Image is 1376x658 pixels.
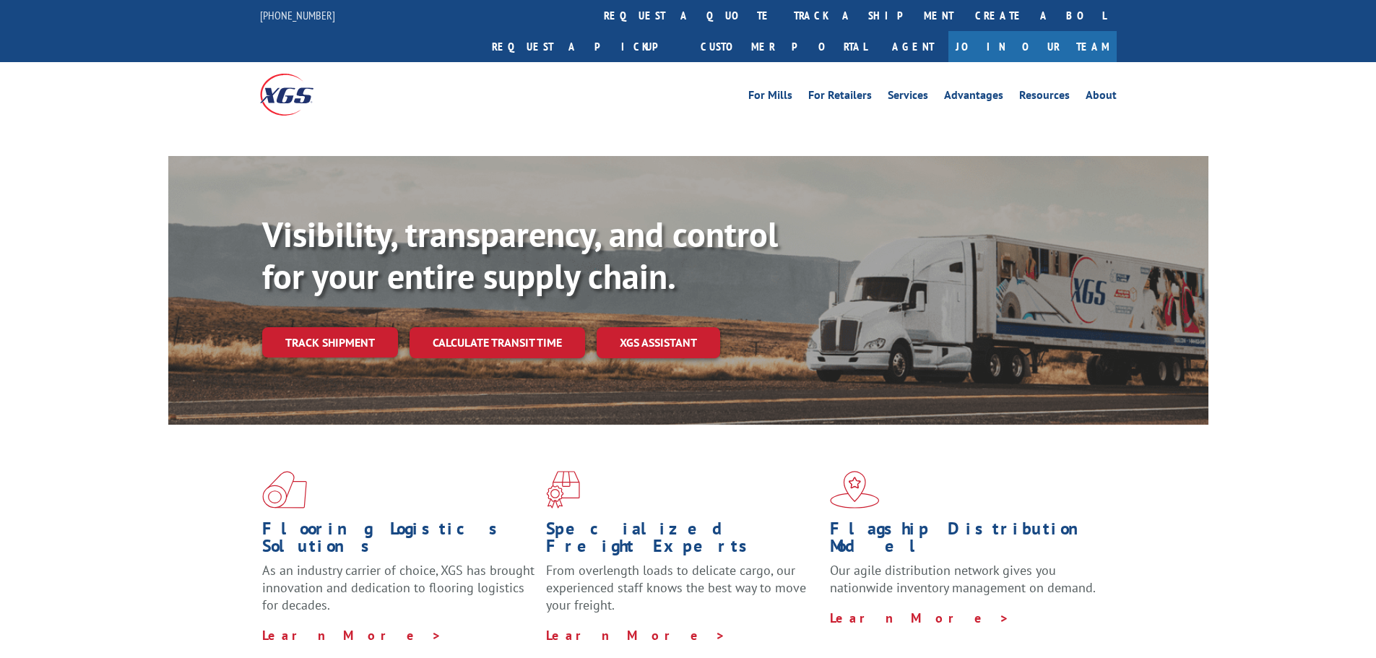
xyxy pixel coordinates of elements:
[481,31,690,62] a: Request a pickup
[748,90,792,105] a: For Mills
[830,610,1010,626] a: Learn More >
[808,90,872,105] a: For Retailers
[1019,90,1070,105] a: Resources
[546,562,819,626] p: From overlength loads to delicate cargo, our experienced staff knows the best way to move your fr...
[262,327,398,358] a: Track shipment
[262,212,778,298] b: Visibility, transparency, and control for your entire supply chain.
[830,471,880,508] img: xgs-icon-flagship-distribution-model-red
[410,327,585,358] a: Calculate transit time
[1086,90,1117,105] a: About
[262,520,535,562] h1: Flooring Logistics Solutions
[830,520,1103,562] h1: Flagship Distribution Model
[888,90,928,105] a: Services
[260,8,335,22] a: [PHONE_NUMBER]
[262,471,307,508] img: xgs-icon-total-supply-chain-intelligence-red
[597,327,720,358] a: XGS ASSISTANT
[830,562,1096,596] span: Our agile distribution network gives you nationwide inventory management on demand.
[690,31,878,62] a: Customer Portal
[546,627,726,644] a: Learn More >
[262,627,442,644] a: Learn More >
[262,562,535,613] span: As an industry carrier of choice, XGS has brought innovation and dedication to flooring logistics...
[948,31,1117,62] a: Join Our Team
[944,90,1003,105] a: Advantages
[546,471,580,508] img: xgs-icon-focused-on-flooring-red
[546,520,819,562] h1: Specialized Freight Experts
[878,31,948,62] a: Agent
